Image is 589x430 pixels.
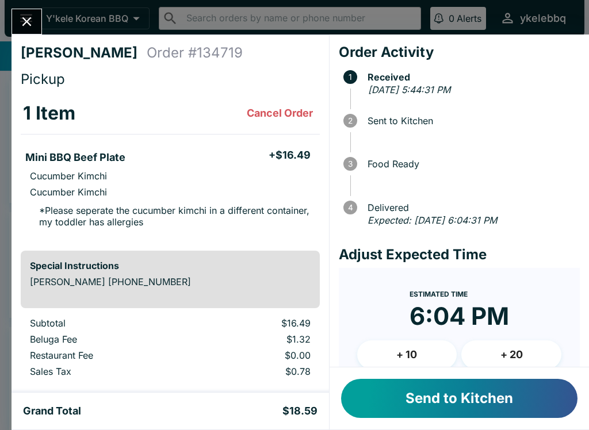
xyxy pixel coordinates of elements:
span: Estimated Time [410,290,468,298]
p: Cucumber Kimchi [30,186,107,198]
button: Close [12,9,41,34]
text: 1 [349,72,352,82]
h4: [PERSON_NAME] [21,44,147,62]
span: Food Ready [362,159,580,169]
button: Send to Kitchen [341,379,577,418]
table: orders table [21,93,320,241]
p: Restaurant Fee [30,350,182,361]
h5: $18.59 [282,404,318,418]
p: $0.00 [201,350,310,361]
text: 2 [348,116,353,125]
button: + 20 [461,340,561,369]
p: * Please seperate the cucumber kimchi in a different container, my toddler has allergies [30,205,311,228]
p: Subtotal [30,317,182,329]
h4: Order # 134719 [147,44,243,62]
time: 6:04 PM [410,301,509,331]
button: + 10 [357,340,457,369]
p: $0.78 [201,366,310,377]
h6: Special Instructions [30,260,311,271]
p: $16.49 [201,317,310,329]
span: Delivered [362,202,580,213]
h5: + $16.49 [269,148,311,162]
p: [PERSON_NAME] [PHONE_NUMBER] [30,276,311,287]
table: orders table [21,317,320,382]
p: $1.32 [201,333,310,345]
h4: Order Activity [339,44,580,61]
h3: 1 Item [23,102,75,125]
em: [DATE] 5:44:31 PM [368,84,450,95]
h5: Mini BBQ Beef Plate [25,151,125,164]
h4: Adjust Expected Time [339,246,580,263]
em: Expected: [DATE] 6:04:31 PM [368,214,497,226]
text: 3 [348,159,353,168]
h5: Grand Total [23,404,81,418]
text: 4 [347,203,353,212]
p: Beluga Fee [30,333,182,345]
p: Sales Tax [30,366,182,377]
button: Cancel Order [242,102,318,125]
span: Pickup [21,71,65,87]
span: Received [362,72,580,82]
p: Cucumber Kimchi [30,170,107,182]
span: Sent to Kitchen [362,116,580,126]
